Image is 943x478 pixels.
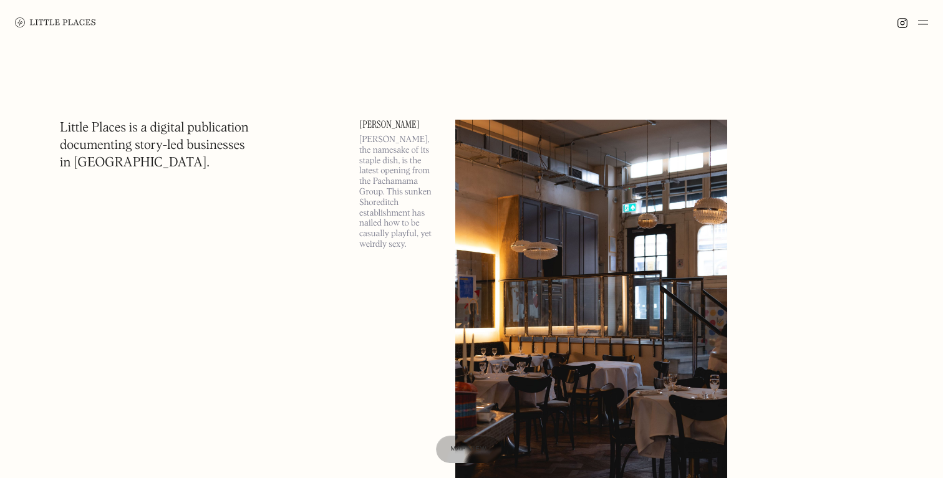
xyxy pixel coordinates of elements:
a: Map view [436,436,502,463]
p: [PERSON_NAME], the namesake of its staple dish, is the latest opening from the Pachamama Group. T... [359,135,440,250]
h1: Little Places is a digital publication documenting story-led businesses in [GEOGRAPHIC_DATA]. [60,120,249,172]
a: [PERSON_NAME] [359,120,440,130]
span: Map view [451,446,487,452]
